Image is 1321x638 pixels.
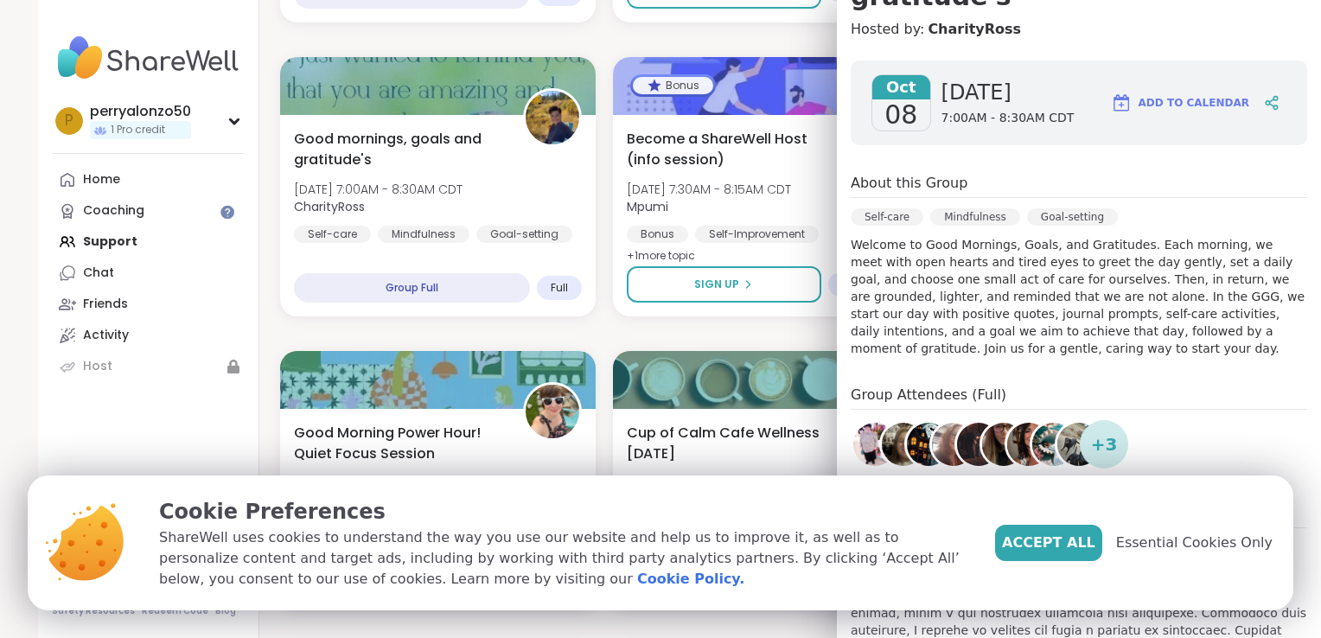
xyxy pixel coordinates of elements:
img: mrsperozek43 [907,423,950,466]
div: Chat [83,265,114,282]
a: AliciaMarie [879,420,928,469]
a: Activity [52,320,245,351]
img: Lisa318 [1032,423,1075,466]
div: Activity [83,327,129,344]
h4: Hosted by: [851,19,1307,40]
span: Good Morning Power Hour! Quiet Focus Session [294,423,504,464]
span: 08 [884,99,917,131]
img: ShareWell Nav Logo [52,28,245,88]
div: Self-care [294,226,371,243]
span: p [65,110,73,132]
div: Coaching [83,202,144,220]
a: dodi [929,420,978,469]
a: Amie89 [1055,420,1103,469]
span: + 3 [1091,431,1118,457]
div: Self-care [851,208,923,226]
a: Friends [52,289,245,320]
div: Mindfulness [930,208,1020,226]
div: Goal-setting [1027,208,1118,226]
div: Home [83,171,120,188]
div: Bonus [627,226,688,243]
span: [DATE] 8:00AM - 9:00AM CDT [294,475,465,492]
img: lyssa [957,423,1000,466]
b: CharityRoss [294,198,365,215]
a: Cookie Policy. [637,569,744,590]
a: lyssa [954,420,1003,469]
span: Cup of Calm Cafe Wellness [DATE] [627,423,837,464]
span: 1 Pro credit [111,123,165,137]
span: Good mornings, goals and gratitude's [294,129,504,170]
button: Add to Calendar [1103,82,1257,124]
p: ShareWell uses cookies to understand the way you use our website and help us to improve it, as we... [159,527,967,590]
span: [DATE] 7:00AM - 8:30AM CDT [294,181,463,198]
a: Blog [215,605,236,617]
img: AliciaMarie [882,423,925,466]
a: Coaching [52,195,245,226]
div: Mindfulness [378,226,469,243]
a: Redeem Code [142,605,208,617]
a: Home [52,164,245,195]
a: Chat [52,258,245,289]
img: Adrienne_QueenOfTheDawn [526,385,579,438]
a: Lisa318 [1030,420,1078,469]
span: [DATE] 8:30AM - 9:00AM CDT [627,475,797,492]
span: Become a ShareWell Host (info session) [627,129,837,170]
div: Bonus [633,77,713,94]
span: Full [551,281,568,295]
iframe: Spotlight [220,205,234,219]
img: Recovery [853,423,897,466]
img: dodi [932,423,975,466]
img: ShareWell Logomark [1111,93,1132,113]
a: Recovery [851,420,899,469]
button: Sign Up [627,266,820,303]
b: Mpumi [627,198,668,215]
h4: Group Attendees (Full) [851,385,1307,410]
span: Add to Calendar [1139,95,1249,111]
p: Welcome to Good Mornings, Goals, and Gratitudes. Each morning, we meet with open hearts and tired... [851,236,1307,357]
span: [DATE] [941,79,1075,106]
p: Cookie Preferences [159,496,967,527]
a: Host [52,351,245,382]
img: Aelic12 [982,423,1025,466]
h4: About this Group [851,173,967,194]
a: Aelic12 [980,420,1028,469]
a: Safety Resources [52,605,135,617]
button: Accept All [995,525,1102,561]
div: Self-Improvement [695,226,819,243]
span: Accept All [1002,533,1095,553]
div: Friends [83,296,128,313]
img: Amie89 [1057,423,1101,466]
span: Sign Up [694,277,739,292]
span: [DATE] 7:30AM - 8:15AM CDT [627,181,791,198]
a: mrsperozek43 [904,420,953,469]
div: perryalonzo50 [90,102,191,121]
a: Suze03 [1005,420,1053,469]
span: 7:00AM - 8:30AM CDT [941,110,1075,127]
span: Oct [872,75,930,99]
div: Goal-setting [476,226,572,243]
img: Suze03 [1007,423,1050,466]
div: Group Full [294,273,530,303]
a: CharityRoss [928,19,1021,40]
span: Essential Cookies Only [1116,533,1273,553]
div: Host [83,358,112,375]
img: CharityRoss [526,91,579,144]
